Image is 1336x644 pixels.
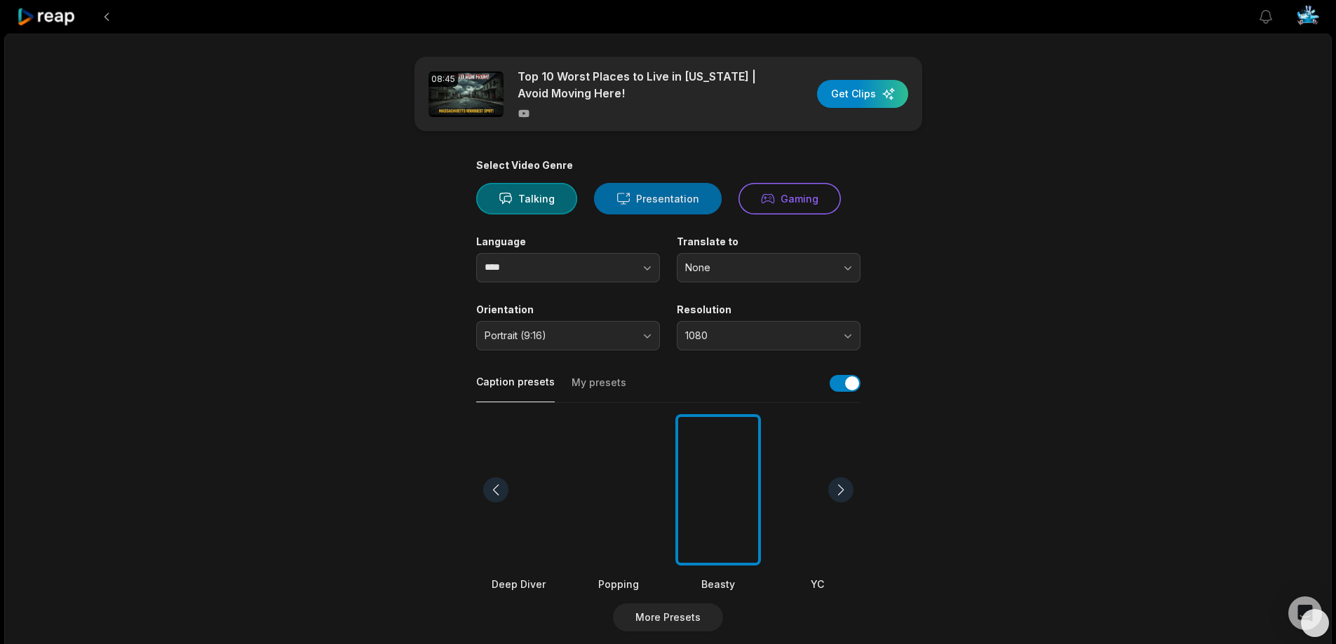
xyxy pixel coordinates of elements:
div: Deep Diver [476,577,562,591]
button: Portrait (9:16) [476,321,660,350]
div: Select Video Genre [476,159,861,172]
button: More Presets [613,603,723,631]
button: My presets [572,376,626,402]
span: 1080 [685,329,832,342]
button: Gaming [738,183,841,214]
button: None [677,253,861,282]
div: 08:45 [429,71,458,87]
button: Caption presets [476,375,555,402]
label: Orientation [476,303,660,316]
div: Beasty [675,577,761,591]
button: Get Clips [817,80,908,108]
div: Open Intercom Messenger [1288,596,1322,630]
span: None [685,261,832,274]
label: Resolution [677,303,861,316]
div: Popping [576,577,661,591]
label: Translate to [677,235,861,248]
div: YC [775,577,861,591]
button: Talking [476,183,577,214]
button: 1080 [677,321,861,350]
p: Top 10 Worst Places to Live in [US_STATE] | Avoid Moving Here! [518,68,760,102]
button: Presentation [594,183,722,214]
label: Language [476,235,660,248]
span: Portrait (9:16) [485,329,632,342]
